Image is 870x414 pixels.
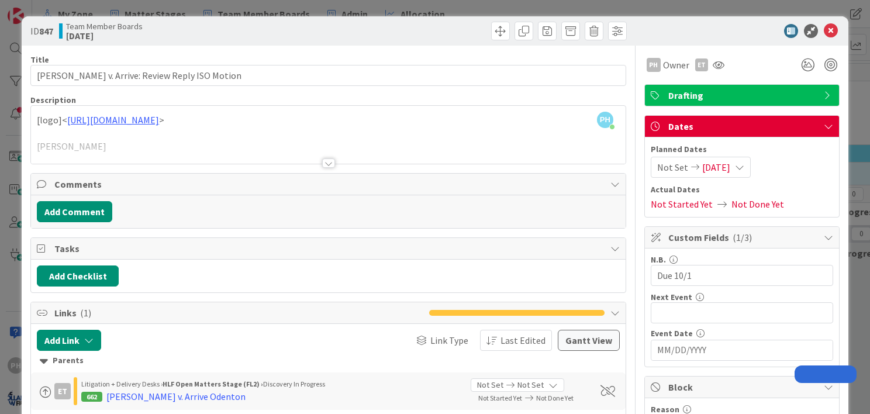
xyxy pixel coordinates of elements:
[40,354,617,367] div: Parents
[106,389,246,403] div: [PERSON_NAME] v. Arrive Odenton
[647,58,661,72] div: PH
[657,340,827,360] input: MM/DD/YYYY
[263,379,325,388] span: Discovery In Progress
[651,143,833,156] span: Planned Dates
[477,379,503,391] span: Not Set
[66,31,143,40] b: [DATE]
[430,333,468,347] span: Link Type
[651,197,713,211] span: Not Started Yet
[37,201,112,222] button: Add Comment
[668,88,818,102] span: Drafting
[597,112,613,128] span: PH
[731,197,784,211] span: Not Done Yet
[66,22,143,31] span: Team Member Boards
[37,113,620,127] p: [logo]< >
[81,392,102,402] div: 662
[651,184,833,196] span: Actual Dates
[651,254,666,265] label: N.B.
[81,379,163,388] span: Litigation + Delivery Desks ›
[651,292,692,302] label: Next Event
[37,265,119,287] button: Add Checklist
[536,394,574,402] span: Not Done Yet
[30,65,626,86] input: type card name here...
[37,330,101,351] button: Add Link
[733,232,752,243] span: ( 1/3 )
[500,333,546,347] span: Last Edited
[67,114,159,126] a: [URL][DOMAIN_NAME]
[702,160,730,174] span: [DATE]
[668,380,818,394] span: Block
[163,379,263,388] b: HLF Open Matters Stage (FL2) ›
[39,25,53,37] b: 847
[668,119,818,133] span: Dates
[54,241,605,256] span: Tasks
[478,394,522,402] span: Not Started Yet
[695,58,708,71] div: ET
[54,383,71,399] div: ET
[657,160,688,174] span: Not Set
[480,330,552,351] button: Last Edited
[668,230,818,244] span: Custom Fields
[54,306,423,320] span: Links
[663,58,689,72] span: Owner
[54,177,605,191] span: Comments
[30,24,53,38] span: ID
[517,379,544,391] span: Not Set
[30,95,76,105] span: Description
[651,329,833,337] div: Event Date
[558,330,620,351] button: Gantt View
[30,54,49,65] label: Title
[80,307,91,319] span: ( 1 )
